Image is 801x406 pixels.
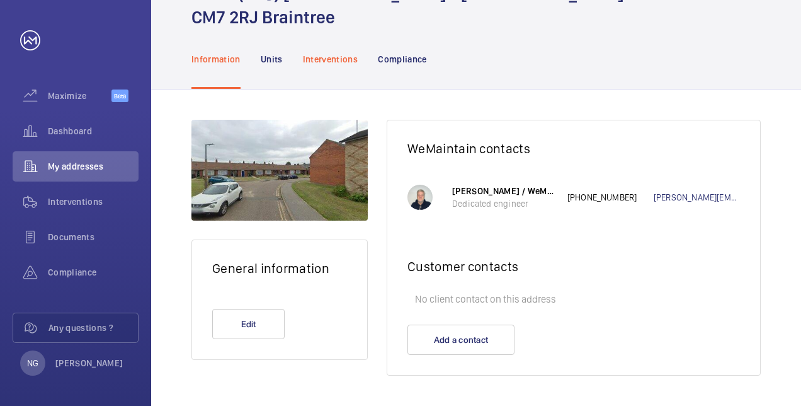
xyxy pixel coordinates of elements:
p: NG [27,357,38,369]
p: [PERSON_NAME] [55,357,123,369]
span: Documents [48,231,139,243]
h2: WeMaintain contacts [407,141,740,156]
h2: General information [212,260,347,276]
span: Interventions [48,195,139,208]
p: [PERSON_NAME] / WeMaintain UK [452,185,555,197]
span: My addresses [48,160,139,173]
h2: Customer contacts [407,258,740,274]
p: No client contact on this address [407,287,740,312]
p: Units [261,53,283,66]
p: [PHONE_NUMBER] [567,191,654,204]
span: Beta [111,90,128,102]
span: Compliance [48,266,139,279]
span: Dashboard [48,125,139,137]
span: Any questions ? [48,322,138,334]
span: Maximize [48,90,111,102]
button: Edit [212,309,285,339]
p: Compliance [378,53,427,66]
button: Add a contact [407,325,514,355]
p: Information [191,53,241,66]
p: Interventions [303,53,358,66]
p: Dedicated engineer [452,197,555,210]
a: [PERSON_NAME][EMAIL_ADDRESS][DOMAIN_NAME] [654,191,740,204]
